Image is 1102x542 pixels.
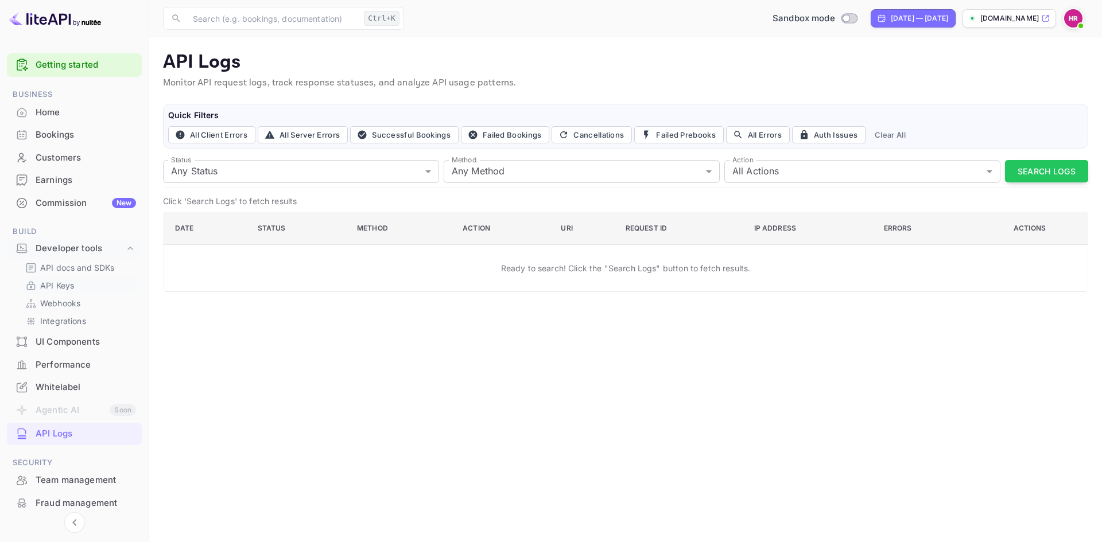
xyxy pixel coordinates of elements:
th: Status [249,212,348,244]
p: Webhooks [40,297,80,309]
button: Clear All [870,126,910,143]
div: Bookings [36,128,136,142]
div: Integrations [21,313,137,329]
p: API docs and SDKs [40,262,115,274]
div: Switch to Production mode [768,12,862,25]
button: Search Logs [1005,160,1088,182]
button: All Server Errors [258,126,348,143]
div: Home [7,102,142,124]
a: Home [7,102,142,123]
div: Performance [36,358,136,372]
th: Errors [875,212,974,244]
div: Whitelabel [36,381,136,394]
div: Ctrl+K [364,11,399,26]
div: Customers [36,151,136,165]
th: Actions [974,212,1088,244]
div: Earnings [36,174,136,187]
button: Failed Bookings [461,126,550,143]
div: Performance [7,354,142,376]
a: Earnings [7,169,142,190]
div: Developer tools [36,242,125,255]
a: Getting started [36,59,136,72]
img: Hugo Ruano [1064,9,1082,28]
a: API Keys [25,279,133,291]
div: Customers [7,147,142,169]
button: Auth Issues [792,126,866,143]
div: Home [36,106,136,119]
div: Bookings [7,124,142,146]
div: UI Components [7,331,142,353]
p: Integrations [40,315,86,327]
div: CommissionNew [7,192,142,215]
label: Method [452,155,476,165]
th: URI [552,212,616,244]
div: API Logs [36,427,136,440]
div: Webhooks [21,295,137,311]
span: Security [7,457,142,469]
span: Build [7,225,142,238]
button: Successful Bookings [350,126,459,143]
div: All Actions [724,160,1000,183]
button: Collapse navigation [64,512,85,533]
th: Date [164,212,249,244]
div: Any Status [163,160,439,183]
a: Fraud management [7,492,142,513]
a: API Logs [7,423,142,444]
h6: Quick Filters [168,109,1083,122]
button: Cancellations [552,126,632,143]
p: Click 'Search Logs' to fetch results [163,195,1088,207]
th: Action [453,212,552,244]
div: UI Components [36,336,136,349]
a: API docs and SDKs [25,262,133,274]
p: Monitor API request logs, track response statuses, and analyze API usage patterns. [163,76,1088,90]
div: API Keys [21,277,137,294]
button: All Client Errors [168,126,255,143]
button: All Errors [726,126,790,143]
div: Earnings [7,169,142,192]
th: IP Address [745,212,875,244]
th: Request ID [616,212,745,244]
div: Fraud management [36,497,136,510]
div: New [112,198,136,208]
div: Commission [36,197,136,210]
div: Getting started [7,53,142,77]
div: Any Method [444,160,720,183]
div: Team management [36,474,136,487]
img: LiteAPI logo [9,9,101,28]
a: Bookings [7,124,142,145]
a: Performance [7,354,142,375]
p: API Logs [163,51,1088,74]
span: Sandbox mode [773,12,835,25]
a: Webhooks [25,297,133,309]
a: Team management [7,469,142,490]
div: Developer tools [7,239,142,259]
div: Team management [7,469,142,492]
a: UI Components [7,331,142,352]
a: Customers [7,147,142,168]
label: Action [732,155,754,165]
div: API Logs [7,423,142,445]
span: Business [7,88,142,101]
button: Failed Prebooks [634,126,724,143]
div: API docs and SDKs [21,259,137,276]
a: Integrations [25,315,133,327]
div: Whitelabel [7,376,142,399]
th: Method [348,212,453,244]
a: CommissionNew [7,192,142,213]
p: [DOMAIN_NAME] [980,13,1039,24]
span: Marketing [7,525,142,538]
div: Fraud management [7,492,142,514]
p: API Keys [40,279,74,291]
a: Whitelabel [7,376,142,397]
input: Search (e.g. bookings, documentation) [186,7,359,30]
div: [DATE] — [DATE] [891,13,948,24]
label: Status [171,155,191,165]
p: Ready to search! Click the "Search Logs" button to fetch results. [501,262,751,274]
